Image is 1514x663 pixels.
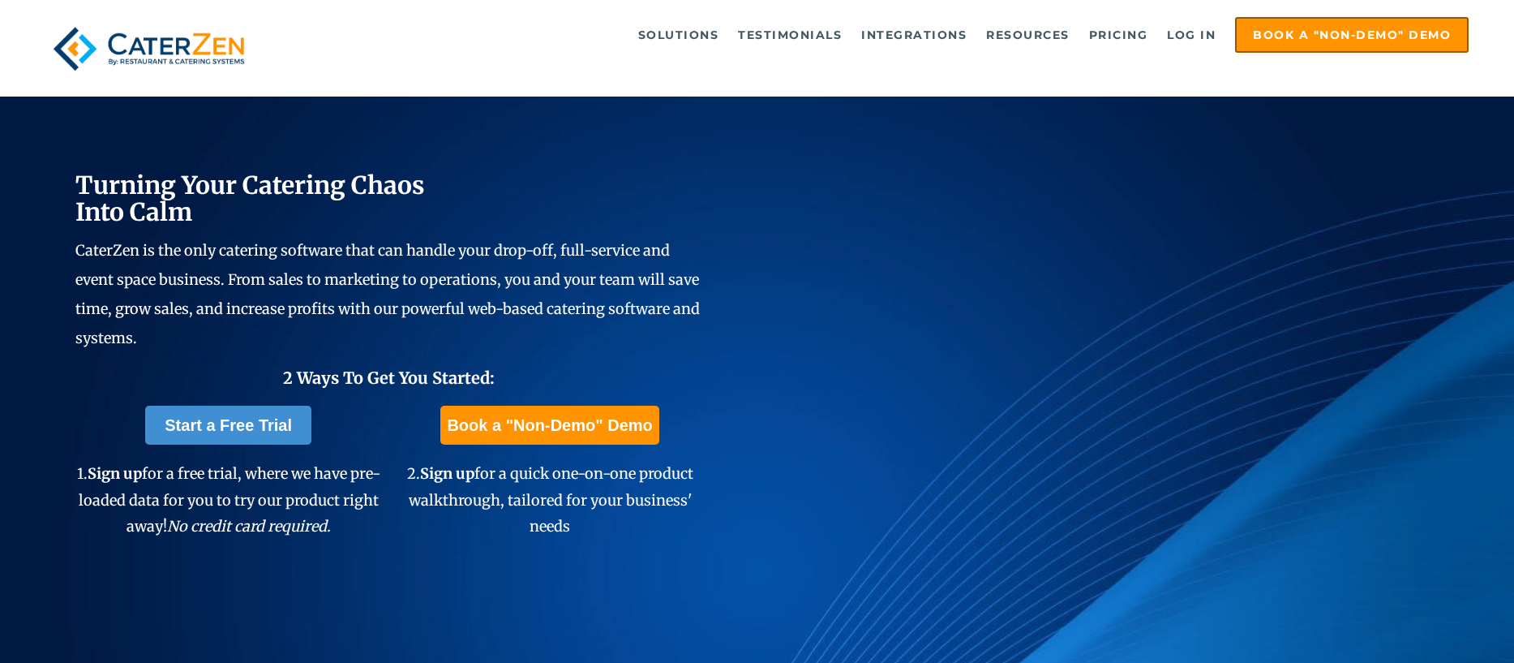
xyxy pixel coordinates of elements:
iframe: Help widget launcher [1370,600,1496,645]
span: CaterZen is the only catering software that can handle your drop-off, full-service and event spac... [75,241,700,347]
a: Book a "Non-Demo" Demo [1235,17,1469,53]
span: Turning Your Catering Chaos Into Calm [75,170,425,227]
span: 2 Ways To Get You Started: [283,368,495,388]
a: Solutions [630,19,727,51]
a: Integrations [853,19,975,51]
span: Sign up [420,464,474,483]
img: caterzen [45,17,252,80]
span: 1. for a free trial, where we have pre-loaded data for you to try our product right away! [77,464,380,536]
em: No credit card required. [167,517,331,536]
a: Log in [1159,19,1224,51]
a: Book a "Non-Demo" Demo [440,406,658,445]
a: Resources [978,19,1078,51]
span: Sign up [88,464,142,483]
a: Pricing [1081,19,1156,51]
span: 2. for a quick one-on-one product walkthrough, tailored for your business' needs [407,464,693,536]
div: Navigation Menu [289,17,1469,53]
a: Testimonials [730,19,850,51]
a: Start a Free Trial [145,406,311,445]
